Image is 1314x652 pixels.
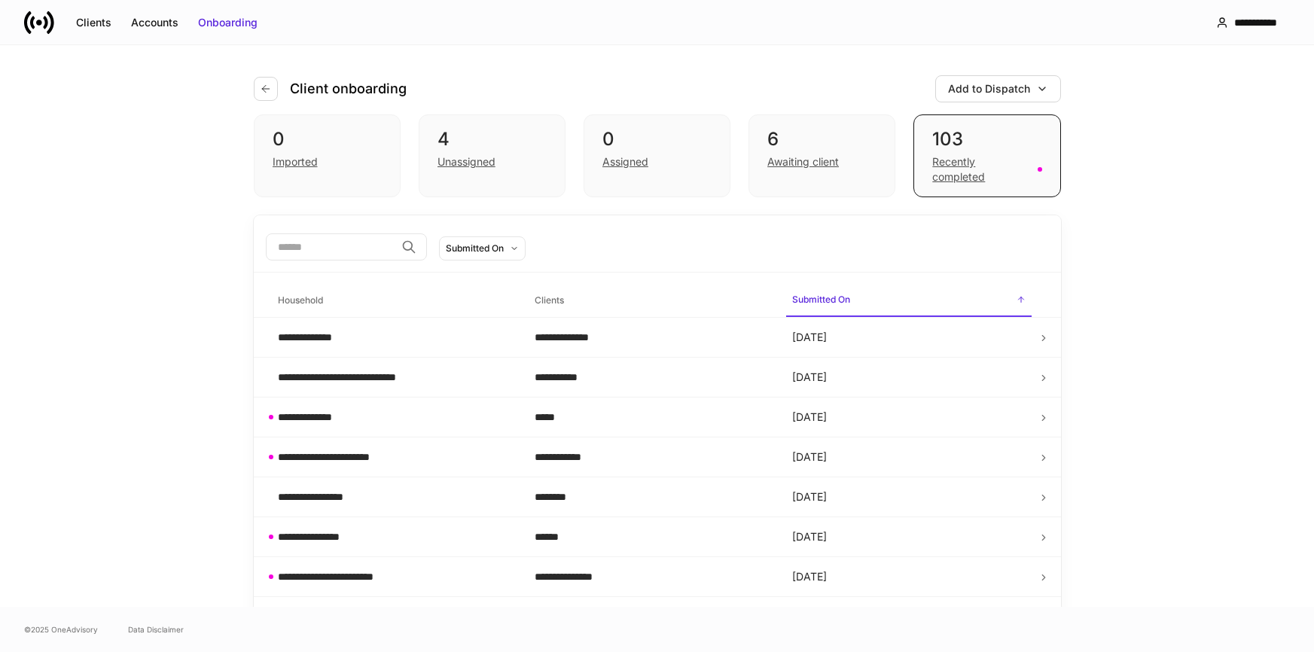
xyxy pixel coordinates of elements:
div: Submitted On [446,241,504,255]
div: 103Recently completed [913,114,1060,197]
button: Accounts [121,11,188,35]
h6: Clients [535,293,564,307]
td: [DATE] [780,517,1038,557]
div: 0 [602,127,712,151]
div: 4 [437,127,547,151]
div: Unassigned [437,154,495,169]
td: [DATE] [780,477,1038,517]
td: [DATE] [780,398,1038,437]
td: [DATE] [780,597,1038,637]
span: Submitted On [786,285,1032,317]
div: Onboarding [198,15,258,30]
td: [DATE] [780,557,1038,597]
div: Accounts [131,15,178,30]
div: Awaiting client [767,154,839,169]
h6: Household [278,293,323,307]
div: 4Unassigned [419,114,566,197]
button: Submitted On [439,236,526,260]
div: 6Awaiting client [748,114,895,197]
div: Recently completed [932,154,1028,184]
span: Household [272,285,517,316]
div: 103 [932,127,1041,151]
button: Clients [66,11,121,35]
a: Data Disclaimer [128,623,184,635]
span: Clients [529,285,774,316]
div: 6 [767,127,877,151]
div: Assigned [602,154,648,169]
h6: Submitted On [792,292,850,306]
div: Imported [273,154,318,169]
button: Add to Dispatch [935,75,1061,102]
h4: Client onboarding [290,80,407,98]
div: Clients [76,15,111,30]
div: 0 [273,127,382,151]
div: Add to Dispatch [948,81,1030,96]
td: [DATE] [780,318,1038,358]
td: [DATE] [780,358,1038,398]
span: © 2025 OneAdvisory [24,623,98,635]
td: [DATE] [780,437,1038,477]
button: Onboarding [188,11,267,35]
div: 0Assigned [584,114,730,197]
div: 0Imported [254,114,401,197]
